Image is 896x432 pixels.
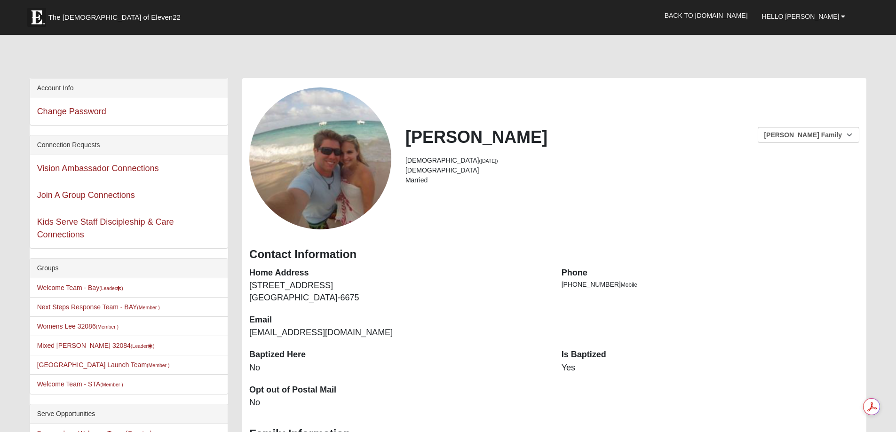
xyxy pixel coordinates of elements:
small: (Member ) [147,362,169,368]
dd: Yes [562,362,860,374]
dt: Phone [562,267,860,279]
span: Mobile [621,282,637,288]
dt: Opt out of Postal Mail [249,384,547,396]
a: Join A Group Connections [37,190,135,200]
div: Groups [30,259,228,278]
dd: [STREET_ADDRESS] [GEOGRAPHIC_DATA]-6675 [249,280,547,304]
dd: [EMAIL_ADDRESS][DOMAIN_NAME] [249,327,547,339]
a: The [DEMOGRAPHIC_DATA] of Eleven22 [23,3,211,27]
h3: Contact Information [249,248,859,261]
dd: No [249,362,547,374]
dd: No [249,397,547,409]
small: (Member ) [100,382,123,387]
span: The [DEMOGRAPHIC_DATA] of Eleven22 [48,13,181,22]
a: Kids Serve Staff Discipleship & Care Connections [37,217,174,239]
span: Hello [PERSON_NAME] [762,13,840,20]
small: (Leader ) [131,343,155,349]
li: [DEMOGRAPHIC_DATA] [405,156,859,165]
h2: [PERSON_NAME] [405,127,859,147]
a: Mixed [PERSON_NAME] 32084(Leader) [37,342,155,349]
dt: Is Baptized [562,349,860,361]
small: (Member ) [96,324,119,330]
a: Next Steps Response Team - BAY(Member ) [37,303,160,311]
a: Vision Ambassador Connections [37,164,159,173]
small: ([DATE]) [479,158,498,164]
a: Womens Lee 32086(Member ) [37,322,119,330]
a: Welcome Team - STA(Member ) [37,380,123,388]
a: Welcome Team - Bay(Leader) [37,284,123,291]
div: Serve Opportunities [30,404,228,424]
div: Account Info [30,79,228,98]
a: [GEOGRAPHIC_DATA] Launch Team(Member ) [37,361,170,369]
small: (Member ) [137,305,159,310]
li: [DEMOGRAPHIC_DATA] [405,165,859,175]
li: [PHONE_NUMBER] [562,280,860,290]
dt: Home Address [249,267,547,279]
img: Eleven22 logo [27,8,46,27]
a: Change Password [37,107,106,116]
a: Back to [DOMAIN_NAME] [658,4,755,27]
dt: Baptized Here [249,349,547,361]
div: Connection Requests [30,135,228,155]
a: View Fullsize Photo [249,87,391,229]
dt: Email [249,314,547,326]
li: Married [405,175,859,185]
a: Hello [PERSON_NAME] [755,5,853,28]
small: (Leader ) [99,285,123,291]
